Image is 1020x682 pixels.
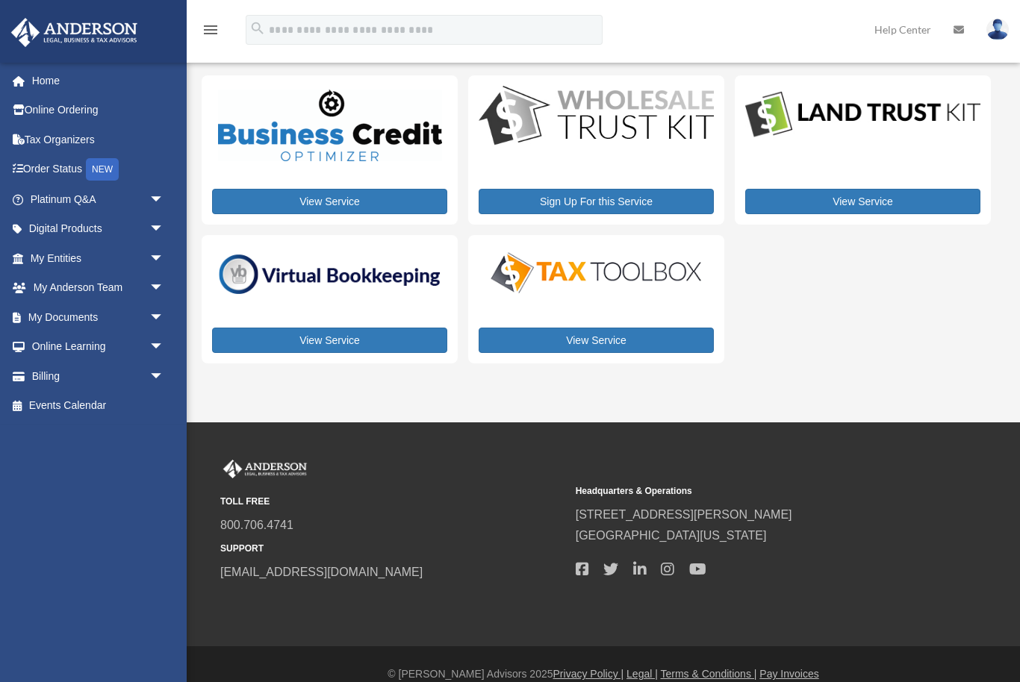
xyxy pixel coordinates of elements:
[576,529,767,542] a: [GEOGRAPHIC_DATA][US_STATE]
[212,328,447,353] a: View Service
[576,508,792,521] a: [STREET_ADDRESS][PERSON_NAME]
[149,243,179,274] span: arrow_drop_down
[759,668,818,680] a: Pay Invoices
[10,332,187,362] a: Online Learningarrow_drop_down
[986,19,1009,40] img: User Pic
[202,26,220,39] a: menu
[10,96,187,125] a: Online Ordering
[10,66,187,96] a: Home
[553,668,624,680] a: Privacy Policy |
[745,189,980,214] a: View Service
[86,158,119,181] div: NEW
[202,21,220,39] i: menu
[10,391,187,421] a: Events Calendar
[576,484,921,499] small: Headquarters & Operations
[220,541,565,557] small: SUPPORT
[10,361,187,391] a: Billingarrow_drop_down
[249,20,266,37] i: search
[10,243,187,273] a: My Entitiesarrow_drop_down
[149,332,179,363] span: arrow_drop_down
[220,519,293,531] a: 800.706.4741
[661,668,757,680] a: Terms & Conditions |
[149,302,179,333] span: arrow_drop_down
[10,273,187,303] a: My Anderson Teamarrow_drop_down
[479,86,714,148] img: WS-Trust-Kit-lgo-1.jpg
[10,214,179,244] a: Digital Productsarrow_drop_down
[10,125,187,154] a: Tax Organizers
[626,668,658,680] a: Legal |
[10,184,187,214] a: Platinum Q&Aarrow_drop_down
[10,154,187,185] a: Order StatusNEW
[220,460,310,479] img: Anderson Advisors Platinum Portal
[10,302,187,332] a: My Documentsarrow_drop_down
[7,18,142,47] img: Anderson Advisors Platinum Portal
[479,328,714,353] a: View Service
[220,566,423,578] a: [EMAIL_ADDRESS][DOMAIN_NAME]
[479,189,714,214] a: Sign Up For this Service
[149,273,179,304] span: arrow_drop_down
[212,189,447,214] a: View Service
[149,184,179,215] span: arrow_drop_down
[220,494,565,510] small: TOLL FREE
[149,361,179,392] span: arrow_drop_down
[149,214,179,245] span: arrow_drop_down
